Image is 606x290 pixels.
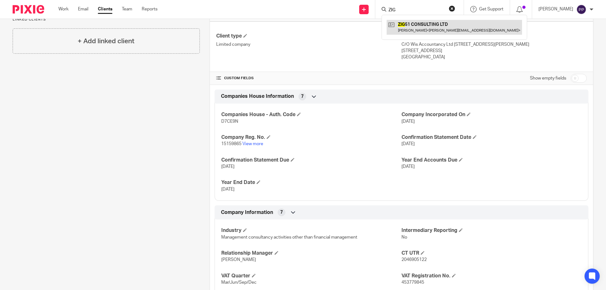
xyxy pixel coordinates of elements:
[221,179,401,186] h4: Year End Date
[401,134,582,141] h4: Confirmation Statement Date
[221,119,238,124] span: D7CE9N
[221,257,256,262] span: [PERSON_NAME]
[401,48,587,54] p: [STREET_ADDRESS]
[13,17,200,22] p: Linked clients
[78,36,134,46] h4: + Add linked client
[13,5,44,14] img: Pixie
[216,76,401,81] h4: CUSTOM FIELDS
[221,142,241,146] span: 15159865
[142,6,157,12] a: Reports
[58,6,68,12] a: Work
[401,54,587,60] p: [GEOGRAPHIC_DATA]
[221,157,401,163] h4: Confirmation Statement Due
[221,235,357,240] span: Management consultancy activities other than financial management
[401,119,415,124] span: [DATE]
[78,6,88,12] a: Email
[221,280,257,285] span: Mar/Jun/Sep/Dec
[401,273,582,279] h4: VAT Registration No.
[280,209,283,216] span: 7
[401,41,587,48] p: C/O Wis Accountancy Ltd [STREET_ADDRESS][PERSON_NAME]
[401,111,582,118] h4: Company Incorporated On
[221,164,235,169] span: [DATE]
[216,41,401,48] p: Limited company
[221,187,235,192] span: [DATE]
[221,250,401,257] h4: Relationship Manager
[576,4,586,15] img: svg%3E
[388,8,445,13] input: Search
[401,227,582,234] h4: Intermediary Reporting
[221,227,401,234] h4: Industry
[242,142,263,146] a: View more
[401,257,427,262] span: 2046905122
[401,235,407,240] span: No
[401,250,582,257] h4: CT UTR
[221,93,294,100] span: Companies House Information
[401,280,424,285] span: 453779845
[98,6,112,12] a: Clients
[221,273,401,279] h4: VAT Quarter
[401,157,582,163] h4: Year End Accounts Due
[122,6,132,12] a: Team
[221,134,401,141] h4: Company Reg. No.
[449,5,455,12] button: Clear
[530,75,566,81] label: Show empty fields
[221,111,401,118] h4: Companies House - Auth. Code
[221,209,273,216] span: Company Information
[216,33,401,39] h4: Client type
[538,6,573,12] p: [PERSON_NAME]
[401,164,415,169] span: [DATE]
[301,93,304,100] span: 7
[401,142,415,146] span: [DATE]
[479,7,503,11] span: Get Support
